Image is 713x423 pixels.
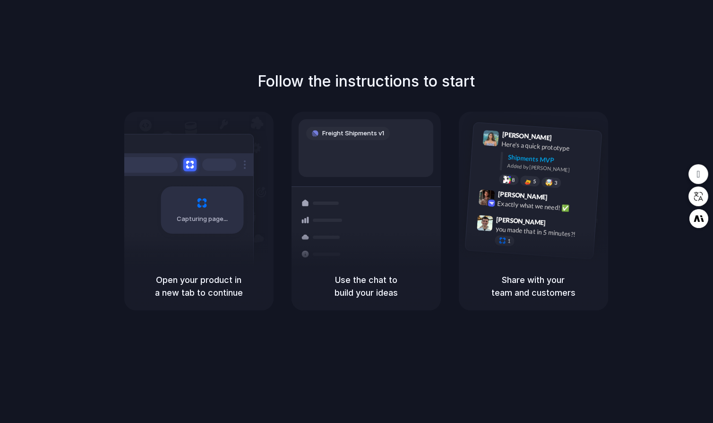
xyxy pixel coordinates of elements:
span: Capturing page [177,214,229,224]
span: Freight Shipments v1 [322,129,384,138]
div: 🤯 [545,179,553,186]
div: Shipments MVP [507,152,595,168]
div: you made that in 5 minutes?! [495,224,590,240]
div: Here's a quick prototype [501,139,595,155]
span: 9:42 AM [550,194,569,205]
h1: Follow the instructions to start [258,70,475,93]
span: 9:41 AM [554,134,574,145]
div: Added by [PERSON_NAME] [507,162,594,176]
div: Exactly what we need! ✅ [497,199,592,215]
h5: Use the chat to build your ideas [303,273,430,299]
span: 5 [533,179,536,184]
span: [PERSON_NAME] [496,214,546,228]
span: 9:47 AM [549,219,568,230]
h5: Share with your team and customers [470,273,597,299]
span: 3 [554,180,557,185]
span: [PERSON_NAME] [502,129,552,143]
span: 8 [511,177,515,183]
h5: Open your product in a new tab to continue [136,273,262,299]
span: [PERSON_NAME] [498,189,548,203]
span: 1 [507,238,510,244]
